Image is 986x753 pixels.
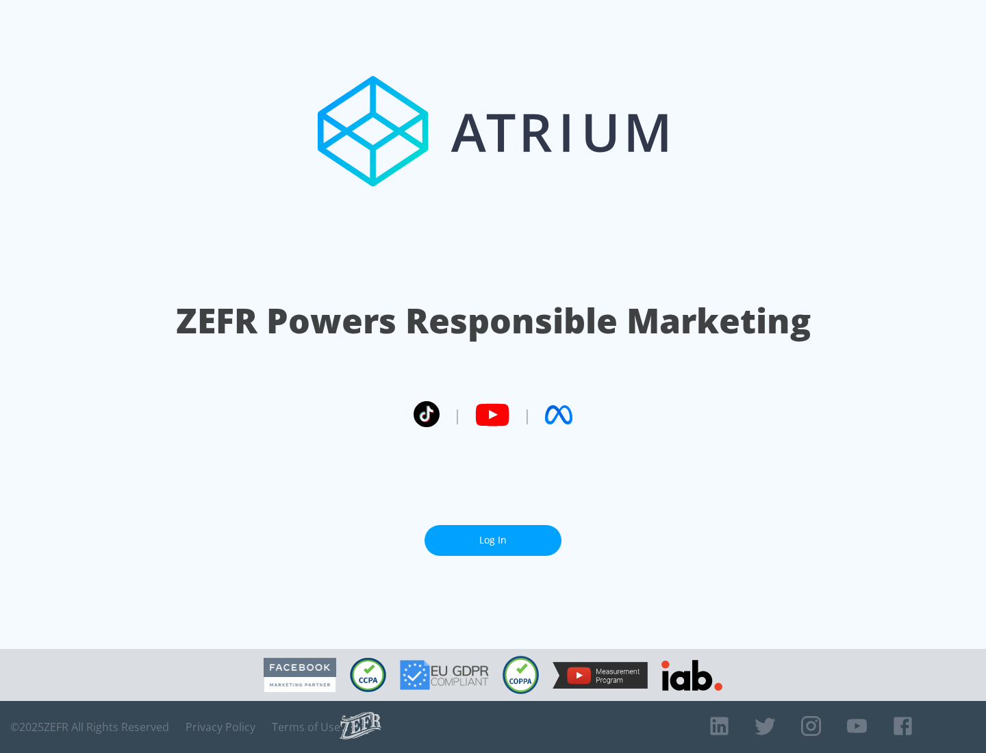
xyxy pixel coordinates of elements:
h1: ZEFR Powers Responsible Marketing [176,297,811,344]
a: Terms of Use [272,720,340,734]
img: CCPA Compliant [350,658,386,692]
a: Log In [425,525,561,556]
img: YouTube Measurement Program [553,662,648,689]
img: GDPR Compliant [400,660,489,690]
a: Privacy Policy [186,720,255,734]
span: | [453,405,462,425]
span: | [523,405,531,425]
img: COPPA Compliant [503,656,539,694]
img: Facebook Marketing Partner [264,658,336,693]
span: © 2025 ZEFR All Rights Reserved [10,720,169,734]
img: IAB [661,660,722,691]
